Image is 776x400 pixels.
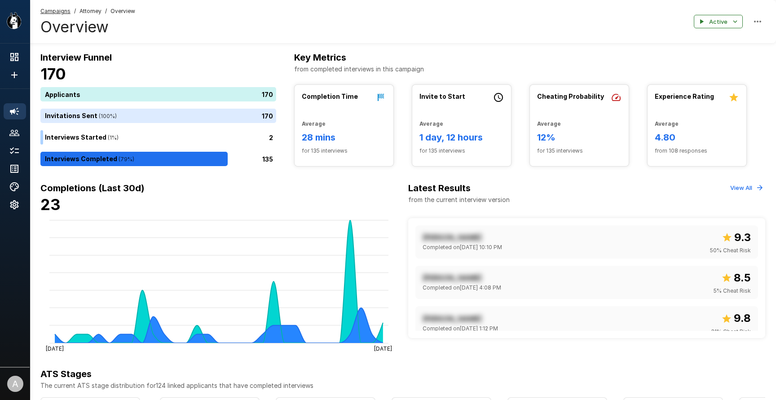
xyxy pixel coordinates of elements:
b: ATS Stages [40,369,92,379]
span: for 135 interviews [302,146,386,155]
tspan: [DATE] [46,345,64,352]
p: from the current interview version [408,195,510,204]
span: / [105,7,107,16]
b: Average [537,120,561,127]
span: Completed on [DATE] 10:10 PM [423,243,502,252]
p: [PERSON_NAME] [423,232,482,243]
span: 50 % Cheat Risk [710,246,751,255]
p: The current ATS stage distribution for 124 linked applicants that have completed interviews [40,381,765,390]
p: [PERSON_NAME] [423,313,482,324]
b: Invite to Start [419,92,465,100]
b: 9.3 [734,231,751,244]
span: / [74,7,76,16]
h6: 1 day, 12 hours [419,130,504,145]
b: Interview Funnel [40,52,112,63]
b: 170 [40,65,66,83]
p: from completed interviews in this campaign [294,65,765,74]
span: Overall score out of 10 [722,229,751,246]
h4: Overview [40,18,135,36]
tspan: [DATE] [374,345,392,352]
button: View All [728,181,765,195]
p: 170 [262,90,273,99]
b: Latest Results [408,183,471,193]
span: Attorney [79,7,101,16]
span: Overall score out of 10 [721,269,751,286]
button: Active [694,15,743,29]
span: for 135 interviews [537,146,622,155]
b: Experience Rating [655,92,714,100]
span: Completed on [DATE] 4:08 PM [423,283,501,292]
b: 9.8 [734,312,751,325]
span: for 135 interviews [419,146,504,155]
b: Key Metrics [294,52,346,63]
b: Average [655,120,679,127]
p: 135 [262,154,273,164]
h6: 12% [537,130,622,145]
span: Overview [110,7,135,16]
span: Completed on [DATE] 1:12 PM [423,324,498,333]
b: Completions (Last 30d) [40,183,145,193]
span: 31 % Cheat Risk [711,327,751,336]
span: Overall score out of 10 [721,310,751,327]
b: 23 [40,195,61,214]
p: 170 [262,111,273,121]
p: [PERSON_NAME] [423,273,482,283]
b: Average [419,120,443,127]
h6: 28 mins [302,130,386,145]
span: from 108 responses [655,146,739,155]
b: Average [302,120,326,127]
span: 5 % Cheat Risk [714,286,751,295]
b: 8.5 [734,271,751,284]
h6: 4.80 [655,130,739,145]
b: Completion Time [302,92,358,100]
b: Cheating Probability [537,92,604,100]
u: Campaigns [40,8,71,14]
p: 2 [269,133,273,142]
